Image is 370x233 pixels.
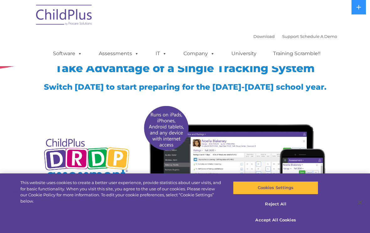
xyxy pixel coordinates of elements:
a: Assessments [92,47,145,60]
a: IT [149,47,173,60]
span: Switch [DATE] to start preparing for the [DATE]-[DATE] school year. [44,82,326,92]
a: Schedule A Demo [300,34,337,39]
a: Download [253,34,275,39]
div: This website uses cookies to create a better user experience, provide statistics about user visit... [20,180,222,204]
font: | [253,34,337,39]
a: Training Scramble!! [267,47,327,60]
button: Cookies Settings [233,181,318,194]
span: Take Advantage of a Single Tracking System [55,61,315,75]
button: Accept All Cookies [233,214,318,227]
a: Support [282,34,299,39]
a: University [225,47,263,60]
img: ChildPlus by Procare Solutions [33,0,96,32]
a: Company [177,47,221,60]
img: Copyright - DRDP Logo [42,133,131,187]
button: Reject All [233,198,318,211]
a: Software [47,47,88,60]
button: Close [353,196,367,209]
